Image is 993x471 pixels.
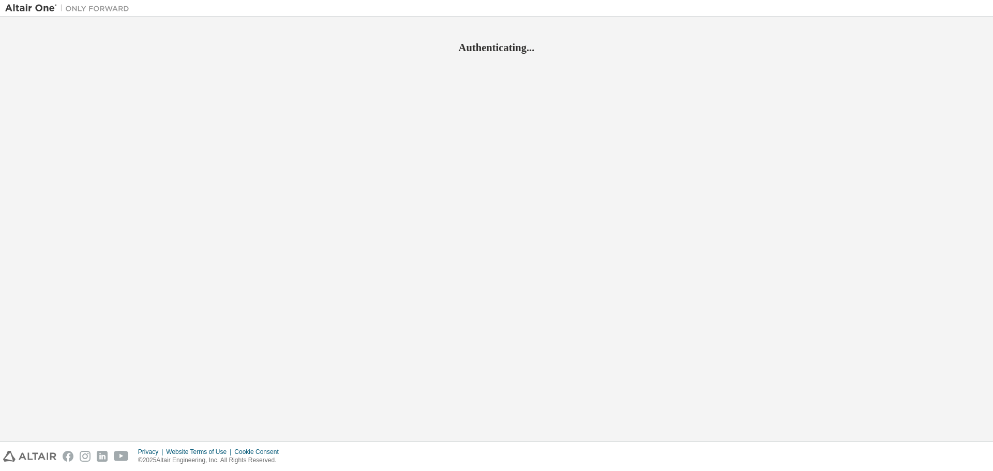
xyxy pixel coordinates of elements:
div: Website Terms of Use [166,448,234,456]
img: Altair One [5,3,134,13]
h2: Authenticating... [5,41,988,54]
img: altair_logo.svg [3,451,56,462]
img: linkedin.svg [97,451,108,462]
img: facebook.svg [63,451,73,462]
img: youtube.svg [114,451,129,462]
div: Privacy [138,448,166,456]
div: Cookie Consent [234,448,284,456]
p: © 2025 Altair Engineering, Inc. All Rights Reserved. [138,456,285,465]
img: instagram.svg [80,451,91,462]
